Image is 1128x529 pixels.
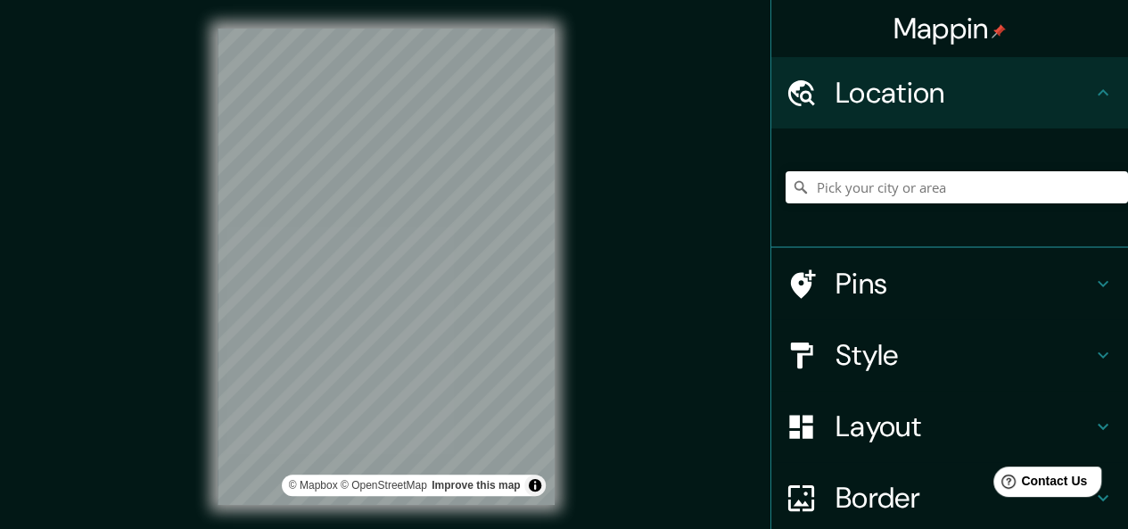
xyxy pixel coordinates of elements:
[771,57,1128,128] div: Location
[786,171,1128,203] input: Pick your city or area
[218,29,555,505] canvas: Map
[771,319,1128,391] div: Style
[836,75,1092,111] h4: Location
[771,248,1128,319] div: Pins
[341,479,427,492] a: OpenStreetMap
[992,24,1006,38] img: pin-icon.png
[836,266,1092,302] h4: Pins
[524,475,546,496] button: Toggle attribution
[836,337,1092,373] h4: Style
[969,459,1108,509] iframe: Help widget launcher
[289,479,338,492] a: Mapbox
[432,479,520,492] a: Map feedback
[893,11,1007,46] h4: Mappin
[771,391,1128,462] div: Layout
[836,409,1092,444] h4: Layout
[836,480,1092,516] h4: Border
